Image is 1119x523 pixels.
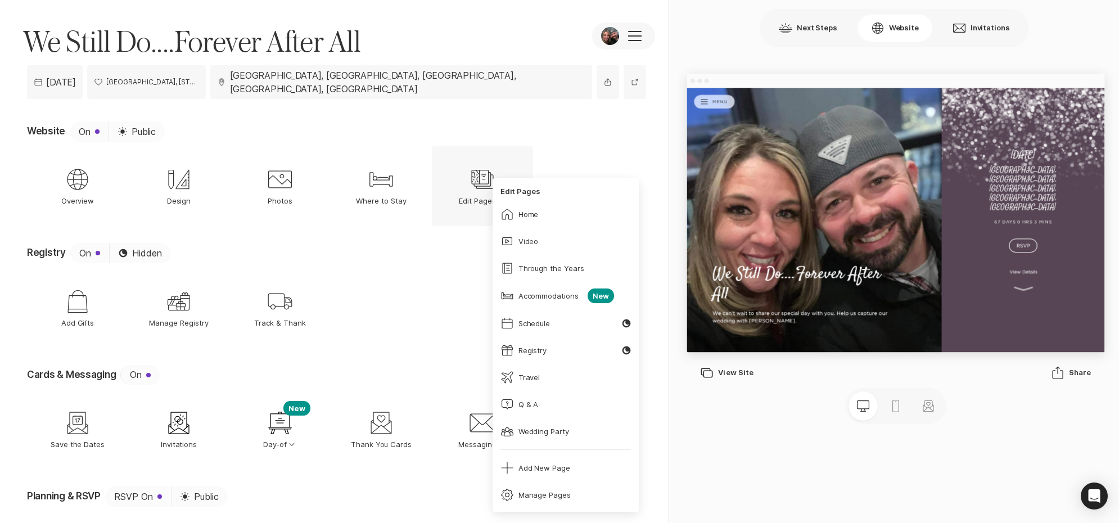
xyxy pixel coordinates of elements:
p: New [588,288,614,303]
button: NewDay-of [229,390,331,470]
button: Share event information [597,65,619,99]
button: On [70,243,109,263]
p: Planning & RSVP [27,490,101,503]
div: Save the Dates [64,409,91,436]
div: Through the Years [518,263,584,273]
a: Overview [27,146,128,226]
div: Manage Registry [165,288,192,315]
p: Invitations [161,439,197,449]
p: Edit Pages [459,196,506,206]
div: Open Intercom Messenger [1081,483,1108,510]
div: Add New Page [518,463,571,473]
p: Track & Thank [254,318,306,328]
button: Messaging [432,390,533,470]
p: Wingfoot Lake State Park, 993 Goodyear Park Blvd, Mogadore, OH 44260, USA [106,78,199,86]
a: Travel [496,364,635,391]
p: Website [27,125,65,138]
button: MENU [13,13,93,40]
button: Public [171,486,228,507]
a: Schedule [496,310,635,337]
a: Track & Thank [229,268,331,348]
p: New [283,401,310,416]
div: Design [165,166,192,193]
span: Public [194,492,219,502]
a: Q & A [496,391,635,418]
div: View Site [701,366,754,380]
a: [DATE] [27,65,83,99]
div: Track & Thank [267,288,294,315]
div: Invitations [165,409,192,436]
a: Through the Years [496,255,635,282]
span: [DATE] [46,75,75,89]
p: Manage Registry [149,318,209,328]
a: Public [109,121,165,142]
a: Wedding Party [496,418,635,445]
a: Registry [496,337,635,364]
div: Registry [518,345,547,355]
p: Save the Dates [51,439,105,449]
span: Hidden [132,248,162,258]
button: Website [858,15,932,42]
span: Public [132,125,156,138]
p: Messaging [458,439,507,449]
p: Cards & Messaging [27,368,116,382]
div: Schedule [518,318,551,328]
div: Home [518,209,539,219]
div: Manage Pages [518,490,571,500]
a: [GEOGRAPHIC_DATA], [STREET_ADDRESS] [87,65,206,99]
h6: Edit Pages [496,182,635,201]
button: Hidden [109,243,171,263]
p: Thank You Cards [351,439,412,449]
a: Home [496,201,635,228]
div: Accommodations [518,291,579,301]
p: Overview [61,196,94,206]
a: Manage Pages [496,481,635,508]
div: Messaging [469,409,496,436]
svg: Preview desktop [856,399,870,413]
p: Registry [27,246,66,260]
div: Q & A [518,399,539,409]
div: Day-of [267,409,294,436]
a: Add Gifts [27,268,128,348]
div: Share [1051,366,1091,380]
svg: Preview mobile [889,399,903,413]
button: Next Steps [765,15,851,42]
button: On [70,121,109,142]
p: Day-of [263,439,297,449]
a: Video [496,228,635,255]
a: Preview website [624,65,646,99]
div: Where to Stay [368,166,395,193]
p: Photos [268,196,292,206]
button: RSVP On [105,486,171,507]
a: AccommodationsNew [496,282,635,310]
div: Add Gifts [64,288,91,315]
button: On [120,365,160,385]
div: Overview [64,166,91,193]
img: Event Photo [601,27,619,45]
div: Video [518,236,539,246]
div: Edit Pages [469,166,496,193]
span: We Still Do....Forever After All [22,22,360,61]
p: Design [167,196,191,206]
div: Travel [518,372,540,382]
a: Where to Stay [331,146,432,226]
a: Design [128,146,229,226]
p: Add Gifts [61,318,94,328]
div: Photos [267,166,294,193]
div: Wedding Party [518,426,570,436]
a: Invitations [128,390,229,470]
svg: Preview matching stationery [922,399,935,413]
p: Where to Stay [356,196,407,206]
a: Photos [229,146,331,226]
button: Edit PagesEdit PagesHomeVideo Through the YearsAccommodationsNewScheduleRegistryTravelQ & AWeddin... [432,146,533,226]
div: Thank You Cards [368,409,395,436]
a: Manage Registry [128,268,229,348]
a: [GEOGRAPHIC_DATA], [GEOGRAPHIC_DATA], [GEOGRAPHIC_DATA], [GEOGRAPHIC_DATA], [GEOGRAPHIC_DATA] [210,65,592,99]
a: Thank You Cards [331,390,432,470]
a: Save the Dates [27,390,128,470]
button: Invitations [939,15,1023,42]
